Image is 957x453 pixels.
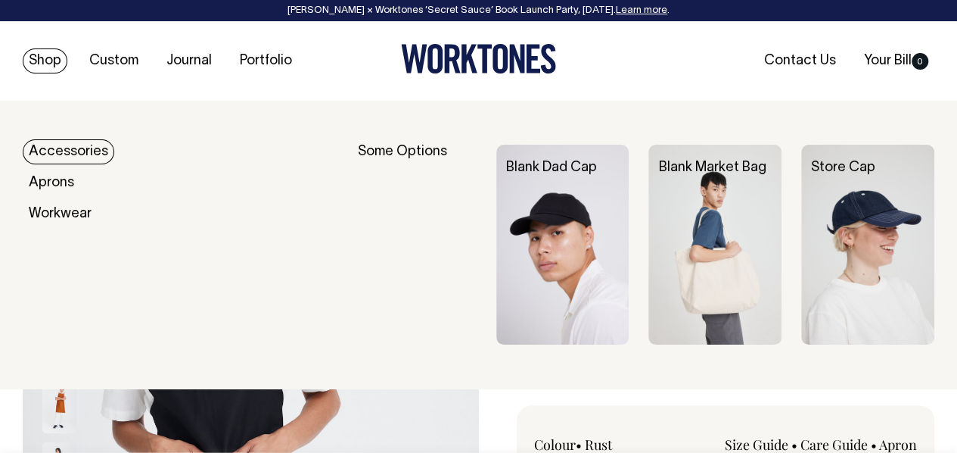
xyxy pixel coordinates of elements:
[23,202,98,227] a: Workwear
[758,48,842,73] a: Contact Us
[658,161,766,174] a: Blank Market Bag
[23,48,67,73] a: Shop
[15,5,942,16] div: [PERSON_NAME] × Worktones ‘Secret Sauce’ Book Launch Party, [DATE]. .
[23,139,114,164] a: Accessories
[648,145,781,345] img: Blank Market Bag
[801,145,934,345] img: Store Cap
[83,48,144,73] a: Custom
[506,161,597,174] a: Blank Dad Cap
[160,48,218,73] a: Journal
[616,6,667,15] a: Learn more
[23,170,80,195] a: Aprons
[358,145,477,345] div: Some Options
[496,145,629,345] img: Blank Dad Cap
[858,48,934,73] a: Your Bill0
[912,53,928,70] span: 0
[811,161,875,174] a: Store Cap
[234,48,298,73] a: Portfolio
[42,380,76,433] img: rust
